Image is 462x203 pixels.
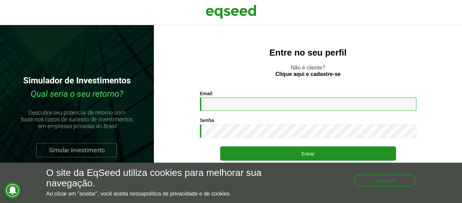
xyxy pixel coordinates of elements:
img: EqSeed Logo [206,3,256,20]
p: Ao clicar em "aceitar", você aceita nossa . [46,190,268,197]
h2: Entre no seu perfil [167,48,448,58]
p: Não é cliente? [167,64,448,77]
label: Senha [200,118,214,123]
h5: O site da EqSeed utiliza cookies para melhorar sua navegação. [46,168,268,189]
button: Entrar [220,146,396,161]
a: política de privacidade e de cookies [144,191,230,197]
label: Email [200,91,212,96]
button: Aceitar [354,175,416,187]
a: Clique aqui e cadastre-se [275,72,341,77]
